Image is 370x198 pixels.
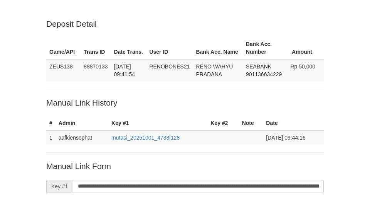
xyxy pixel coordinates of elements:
th: Key #2 [207,116,239,130]
th: Key #1 [108,116,207,130]
p: Deposit Detail [46,18,324,29]
td: 1 [46,130,55,145]
th: Bank Acc. Name [193,37,242,59]
td: 88870133 [81,59,111,81]
span: RENO WAHYU PRADANA [196,63,233,77]
span: [DATE] 09:41:54 [114,63,135,77]
span: Key #1 [46,180,73,193]
span: Rp 50,000 [291,63,316,70]
a: mutasi_20251001_4733|128 [111,135,180,141]
span: Copy 901136634229 to clipboard [246,71,282,77]
th: Amount [288,37,324,59]
p: Manual Link History [46,97,324,108]
th: Date [263,116,324,130]
td: aafkiensophat [55,130,108,145]
th: Date Trans. [111,37,146,59]
span: SEABANK [246,63,271,70]
th: Admin [55,116,108,130]
th: Note [239,116,263,130]
p: Manual Link Form [46,160,324,172]
th: User ID [146,37,193,59]
span: RENOBONES21 [149,63,190,70]
th: Trans ID [81,37,111,59]
th: Bank Acc. Number [243,37,288,59]
td: [DATE] 09:44:16 [263,130,324,145]
th: Game/API [46,37,81,59]
td: ZEUS138 [46,59,81,81]
th: # [46,116,55,130]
